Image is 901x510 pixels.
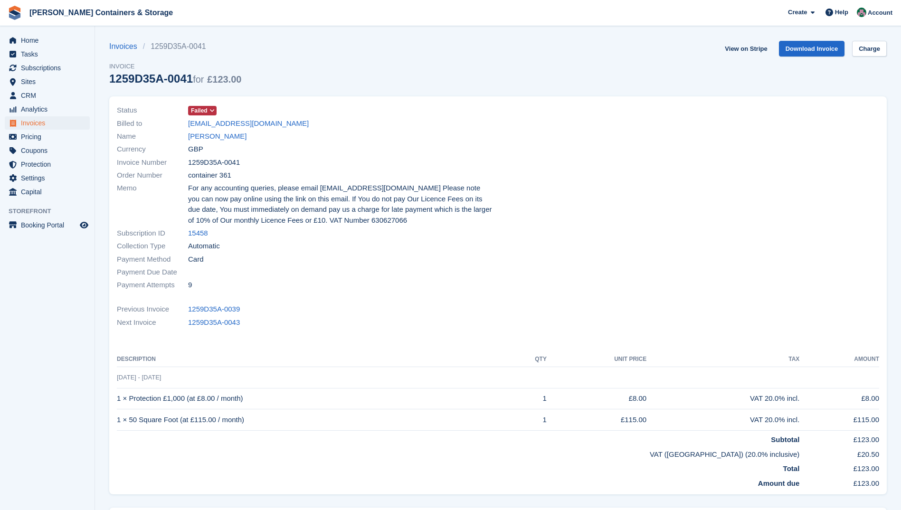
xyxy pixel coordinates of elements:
span: Collection Type [117,241,188,252]
span: Protection [21,158,78,171]
span: Settings [21,171,78,185]
td: 1 × Protection £1,000 (at £8.00 / month) [117,388,511,409]
a: menu [5,61,90,75]
a: menu [5,75,90,88]
a: [PERSON_NAME] Containers & Storage [26,5,177,20]
span: 1259D35A-0041 [188,157,240,168]
span: Tasks [21,47,78,61]
a: View on Stripe [721,41,771,57]
div: VAT 20.0% incl. [646,393,799,404]
td: £20.50 [799,445,879,460]
span: Failed [191,106,208,115]
a: Failed [188,105,217,116]
a: [PERSON_NAME] [188,131,247,142]
a: menu [5,130,90,143]
span: £123.00 [207,74,241,85]
span: Subscription ID [117,228,188,239]
a: menu [5,116,90,130]
span: Invoice Number [117,157,188,168]
nav: breadcrumbs [109,41,241,52]
a: Charge [852,41,887,57]
td: 1 [511,409,547,431]
a: [EMAIL_ADDRESS][DOMAIN_NAME] [188,118,309,129]
span: [DATE] - [DATE] [117,374,161,381]
td: 1 [511,388,547,409]
a: menu [5,144,90,157]
th: Unit Price [547,352,646,367]
td: £123.00 [799,474,879,489]
span: Billed to [117,118,188,129]
a: Download Invoice [779,41,845,57]
a: Preview store [78,219,90,231]
span: Storefront [9,207,95,216]
span: Payment Attempts [117,280,188,291]
a: menu [5,103,90,116]
a: menu [5,218,90,232]
span: Pricing [21,130,78,143]
span: Next Invoice [117,317,188,328]
a: menu [5,47,90,61]
img: Julia Marcham [857,8,866,17]
a: menu [5,185,90,198]
a: menu [5,171,90,185]
span: Order Number [117,170,188,181]
span: Subscriptions [21,61,78,75]
span: Create [788,8,807,17]
span: Booking Portal [21,218,78,232]
a: 1259D35A-0043 [188,317,240,328]
span: Invoices [21,116,78,130]
span: Help [835,8,848,17]
div: VAT 20.0% incl. [646,415,799,425]
span: Name [117,131,188,142]
span: Invoice [109,62,241,71]
span: For any accounting queries, please email [EMAIL_ADDRESS][DOMAIN_NAME] Please note you can now pay... [188,183,493,226]
strong: Subtotal [771,435,799,444]
a: menu [5,34,90,47]
td: £115.00 [547,409,646,431]
a: Invoices [109,41,143,52]
span: Memo [117,183,188,226]
strong: Total [783,464,800,472]
span: Currency [117,144,188,155]
td: £123.00 [799,460,879,474]
span: container 361 [188,170,231,181]
th: QTY [511,352,547,367]
span: for [193,74,204,85]
th: Description [117,352,511,367]
td: £8.00 [799,388,879,409]
img: stora-icon-8386f47178a22dfd0bd8f6a31ec36ba5ce8667c1dd55bd0f319d3a0aa187defe.svg [8,6,22,20]
span: Home [21,34,78,47]
a: menu [5,158,90,171]
span: CRM [21,89,78,102]
span: Sites [21,75,78,88]
span: Capital [21,185,78,198]
th: Tax [646,352,799,367]
span: Automatic [188,241,220,252]
span: Payment Due Date [117,267,188,278]
span: Card [188,254,204,265]
td: £123.00 [799,431,879,445]
div: 1259D35A-0041 [109,72,241,85]
a: 15458 [188,228,208,239]
a: 1259D35A-0039 [188,304,240,315]
span: Status [117,105,188,116]
span: Analytics [21,103,78,116]
td: £8.00 [547,388,646,409]
span: Previous Invoice [117,304,188,315]
span: Account [868,8,892,18]
td: £115.00 [799,409,879,431]
th: Amount [799,352,879,367]
td: 1 × 50 Square Foot (at £115.00 / month) [117,409,511,431]
span: Coupons [21,144,78,157]
td: VAT ([GEOGRAPHIC_DATA]) (20.0% inclusive) [117,445,799,460]
span: Payment Method [117,254,188,265]
a: menu [5,89,90,102]
span: 9 [188,280,192,291]
span: GBP [188,144,203,155]
strong: Amount due [758,479,800,487]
